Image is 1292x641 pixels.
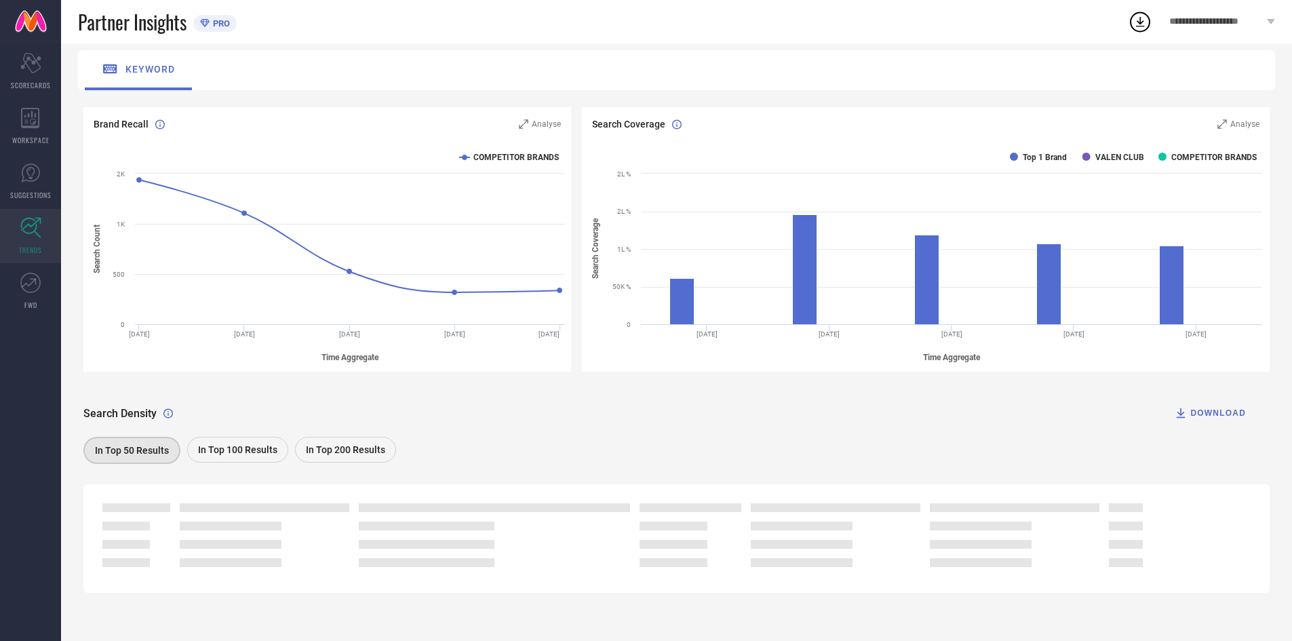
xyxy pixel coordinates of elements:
[1023,153,1067,162] text: Top 1 Brand
[1174,406,1246,420] div: DOWNLOAD
[113,271,125,278] text: 500
[473,153,559,162] text: COMPETITOR BRANDS
[321,353,379,362] tspan: Time Aggregate
[117,170,125,178] text: 2K
[1171,153,1257,162] text: COMPETITOR BRANDS
[941,330,962,338] text: [DATE]
[591,218,600,279] tspan: Search Coverage
[612,283,631,290] text: 50K %
[444,330,465,338] text: [DATE]
[1095,153,1144,162] text: VALEN CLUB
[519,119,528,129] svg: Zoom
[210,18,230,28] span: PRO
[1186,330,1207,338] text: [DATE]
[125,64,175,75] span: keyword
[92,225,102,273] tspan: Search Count
[117,220,125,228] text: 1K
[592,119,665,130] span: Search Coverage
[1128,9,1152,34] div: Open download list
[129,330,150,338] text: [DATE]
[94,119,149,130] span: Brand Recall
[198,444,277,455] span: In Top 100 Results
[95,445,169,456] span: In Top 50 Results
[617,170,631,178] text: 2L %
[306,444,385,455] span: In Top 200 Results
[923,353,981,362] tspan: Time Aggregate
[234,330,255,338] text: [DATE]
[617,208,631,215] text: 2L %
[19,245,42,255] span: TRENDS
[617,246,631,253] text: 1L %
[78,8,187,36] span: Partner Insights
[697,330,718,338] text: [DATE]
[627,321,631,328] text: 0
[1217,119,1227,129] svg: Zoom
[339,330,360,338] text: [DATE]
[12,135,50,145] span: WORKSPACE
[83,407,157,420] span: Search Density
[1063,330,1084,338] text: [DATE]
[1230,119,1259,129] span: Analyse
[1157,400,1263,427] button: DOWNLOAD
[539,330,560,338] text: [DATE]
[819,330,840,338] text: [DATE]
[532,119,561,129] span: Analyse
[24,300,37,310] span: FWD
[121,321,125,328] text: 0
[11,80,51,90] span: SCORECARDS
[10,190,52,200] span: SUGGESTIONS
